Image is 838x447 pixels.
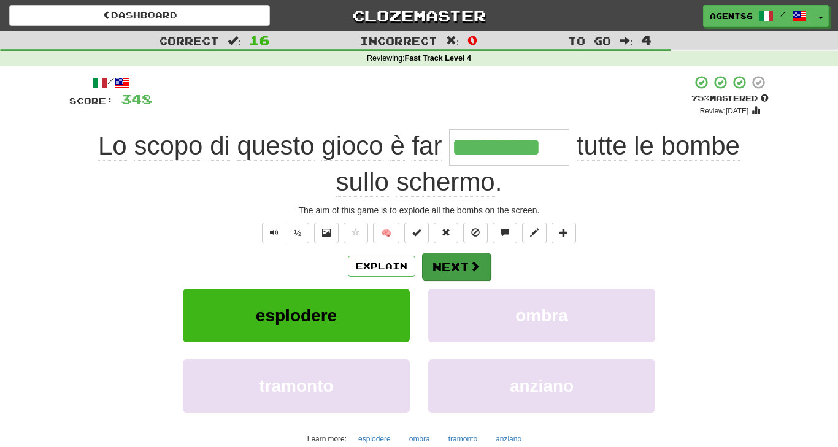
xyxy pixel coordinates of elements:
[428,289,655,342] button: ombra
[314,223,339,243] button: Show image (alt+x)
[510,376,574,395] span: anziano
[307,435,347,443] small: Learn more:
[396,167,495,197] span: schermo
[422,253,491,281] button: Next
[69,75,152,90] div: /
[412,131,442,161] span: far
[256,306,337,325] span: esplodere
[463,223,488,243] button: Ignore sentence (alt+i)
[249,32,270,47] span: 16
[405,54,472,63] strong: Fast Track Level 4
[434,223,458,243] button: Reset to 0% Mastered (alt+r)
[210,131,230,161] span: di
[344,223,368,243] button: Favorite sentence (alt+f)
[390,131,404,161] span: è
[134,131,202,161] span: scopo
[710,10,753,21] span: Agent86
[577,131,627,161] span: tutte
[700,107,749,115] small: Review: [DATE]
[467,32,478,47] span: 0
[552,223,576,243] button: Add to collection (alt+a)
[98,131,127,161] span: Lo
[228,36,241,46] span: :
[373,223,399,243] button: 🧠
[237,131,315,161] span: questo
[780,10,786,18] span: /
[336,131,740,197] span: .
[9,5,270,26] a: Dashboard
[183,359,410,413] button: tramonto
[446,36,459,46] span: :
[493,223,517,243] button: Discuss sentence (alt+u)
[121,91,152,107] span: 348
[321,131,383,161] span: gioco
[703,5,813,27] a: Agent86 /
[634,131,654,161] span: le
[661,131,740,161] span: bombe
[336,167,389,197] span: sullo
[568,34,611,47] span: To go
[404,223,429,243] button: Set this sentence to 100% Mastered (alt+m)
[360,34,437,47] span: Incorrect
[620,36,633,46] span: :
[159,34,219,47] span: Correct
[691,93,769,104] div: Mastered
[262,223,286,243] button: Play sentence audio (ctl+space)
[288,5,549,26] a: Clozemaster
[259,376,333,395] span: tramonto
[522,223,547,243] button: Edit sentence (alt+d)
[69,96,113,106] span: Score:
[259,223,309,243] div: Text-to-speech controls
[691,93,710,103] span: 75 %
[286,223,309,243] button: ½
[348,256,415,277] button: Explain
[641,32,652,47] span: 4
[515,306,568,325] span: ombra
[69,204,769,216] div: The aim of this game is to explode all the bombs on the screen.
[183,289,410,342] button: esplodere
[428,359,655,413] button: anziano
